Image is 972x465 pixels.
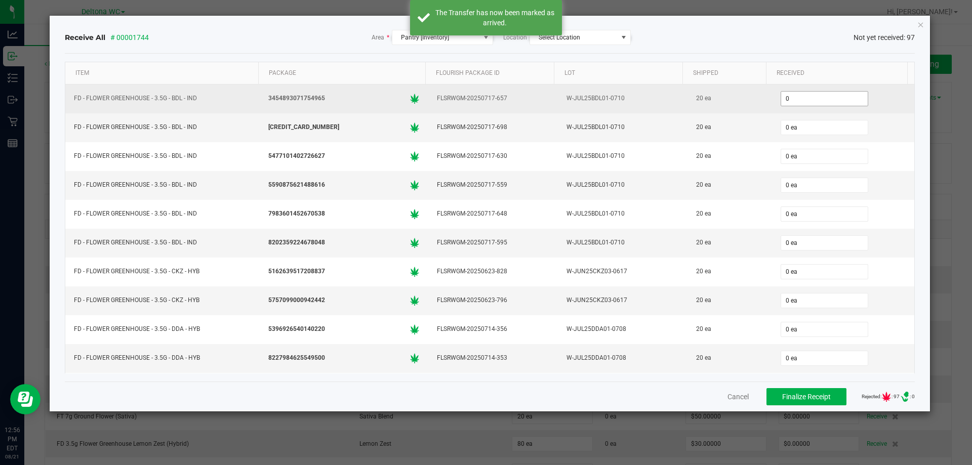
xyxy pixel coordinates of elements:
div: W-JUN25CKZ03-0617 [564,293,681,308]
span: Pantry [Inventory] [401,34,449,41]
span: Number of Delivery Device barcodes either fully or partially rejected [900,392,910,402]
div: Flourish Package ID [433,67,550,79]
input: 0 ea [781,120,868,135]
div: FLSRWGM-20250714-353 [434,351,552,365]
button: Close [917,18,924,30]
div: FD - FLOWER GREENHOUSE - 3.5G - BDL - IND [71,149,254,163]
div: The Transfer has now been marked as arrived. [435,8,554,28]
div: FD - FLOWER GREENHOUSE - 3.5G - BDL - IND [71,91,254,106]
div: FD - FLOWER GREENHOUSE - 3.5G - DDA - HYB [71,322,254,336]
span: 7983601452670538 [268,209,325,219]
span: Select Location [539,34,580,41]
div: W-JUL25BDL01-0710 [564,91,681,106]
span: Area [372,33,389,42]
div: FLSRWGM-20250717-595 [434,235,552,250]
span: Location [503,33,527,42]
div: FD - FLOWER GREENHOUSE - 3.5G - BDL - IND [71,120,254,135]
input: 0 ea [781,322,868,336]
div: FLSRWGM-20250714-356 [434,322,552,336]
div: Package [266,67,422,79]
span: 5396926540140220 [268,324,325,334]
a: PackageSortable [266,67,422,79]
span: Rejected: : 97 : 0 [862,392,915,402]
div: FD - FLOWER GREENHOUSE - 3.5G - BDL - IND [71,178,254,192]
input: 0 ea [781,351,868,365]
div: W-JUL25BDL01-0710 [564,178,681,192]
input: 0 ea [781,236,868,250]
span: 5590875621488616 [268,180,325,190]
div: Item [73,67,254,79]
span: # 00001744 [110,32,149,43]
div: W-JUL25BDL01-0710 [564,149,681,163]
button: Finalize Receipt [766,388,846,405]
a: LotSortable [562,67,678,79]
div: FLSRWGM-20250717-630 [434,149,552,163]
span: 5162639517208837 [268,267,325,276]
span: Not yet received: 97 [854,32,915,43]
button: Cancel [727,392,749,402]
a: Flourish Package IDSortable [433,67,550,79]
span: 5477101402726627 [268,151,325,161]
div: 20 ea [694,351,765,365]
div: W-JUL25BDL01-0710 [564,120,681,135]
div: FD - FLOWER GREENHOUSE - 3.5G - BDL - IND [71,206,254,221]
div: FLSRWGM-20250717-559 [434,178,552,192]
div: 20 ea [694,91,765,106]
a: ShippedSortable [691,67,762,79]
input: 0 ea [781,207,868,221]
input: 0 ea [781,265,868,279]
div: 20 ea [694,149,765,163]
div: FLSRWGM-20250717-648 [434,206,552,221]
div: 20 ea [694,264,765,279]
div: FLSRWGM-20250717-698 [434,120,552,135]
div: W-JUL25DDA01-0708 [564,322,681,336]
div: 20 ea [694,178,765,192]
div: FLSRWGM-20250623-828 [434,264,552,279]
div: 20 ea [694,120,765,135]
span: NO DATA FOUND [530,30,631,45]
div: Shipped [691,67,762,79]
input: 0 ea [781,293,868,308]
div: W-JUL25BDL01-0710 [564,235,681,250]
span: Number of Cannabis barcodes either fully or partially rejected [881,392,892,402]
span: [CREDIT_CARD_NUMBER] [268,122,339,132]
div: W-JUL25DDA01-0708 [564,351,681,365]
div: 20 ea [694,322,765,336]
div: 20 ea [694,206,765,221]
iframe: Resource center [10,384,40,414]
input: 0 ea [781,149,868,163]
div: W-JUL25BDL01-0710 [564,206,681,221]
span: 8202359224678048 [268,238,325,247]
span: Receive All [65,32,105,43]
div: 20 ea [694,235,765,250]
div: FD - FLOWER GREENHOUSE - 3.5G - BDL - IND [71,235,254,250]
a: ItemSortable [73,67,254,79]
div: Received [774,67,904,79]
input: 0 ea [781,178,868,192]
a: ReceivedSortable [774,67,904,79]
div: 20 ea [694,293,765,308]
span: 8227984625549500 [268,353,325,363]
div: FD - FLOWER GREENHOUSE - 3.5G - CKZ - HYB [71,264,254,279]
input: 0 ea [781,92,868,106]
span: Finalize Receipt [782,393,831,401]
div: Lot [562,67,678,79]
span: 5757099000942442 [268,295,325,305]
div: FD - FLOWER GREENHOUSE - 3.5G - DDA - HYB [71,351,254,365]
div: FD - FLOWER GREENHOUSE - 3.5G - CKZ - HYB [71,293,254,308]
div: W-JUN25CKZ03-0617 [564,264,681,279]
div: FLSRWGM-20250717-657 [434,91,552,106]
span: 3454893071754965 [268,94,325,103]
div: FLSRWGM-20250623-796 [434,293,552,308]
